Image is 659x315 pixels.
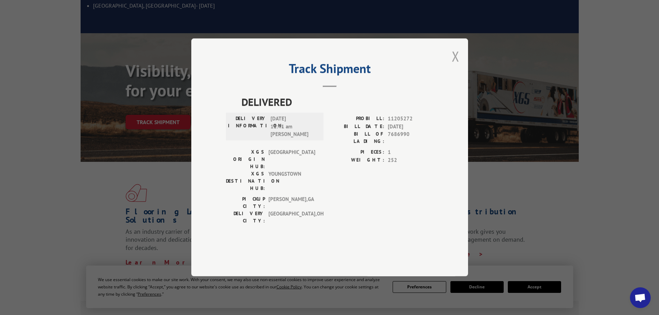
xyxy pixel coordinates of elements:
label: DELIVERY CITY: [226,210,265,225]
span: [GEOGRAPHIC_DATA] [268,149,315,170]
h2: Track Shipment [226,64,433,77]
span: YOUNGSTOWN [268,170,315,192]
span: 252 [388,156,433,164]
a: Open chat [630,287,651,308]
span: [PERSON_NAME] , GA [268,196,315,210]
label: DELIVERY INFORMATION: [228,115,267,139]
label: PICKUP CITY: [226,196,265,210]
label: WEIGHT: [330,156,384,164]
span: 1 [388,149,433,157]
span: 11205272 [388,115,433,123]
label: XGS DESTINATION HUB: [226,170,265,192]
label: BILL DATE: [330,123,384,131]
button: Close modal [452,47,459,65]
span: [GEOGRAPHIC_DATA] , OH [268,210,315,225]
span: DELIVERED [241,94,433,110]
span: [DATE] [388,123,433,131]
label: PROBILL: [330,115,384,123]
label: XGS ORIGIN HUB: [226,149,265,170]
label: BILL OF LADING: [330,131,384,145]
label: PIECES: [330,149,384,157]
span: [DATE] 11:41 am [PERSON_NAME] [271,115,317,139]
span: 7686990 [388,131,433,145]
